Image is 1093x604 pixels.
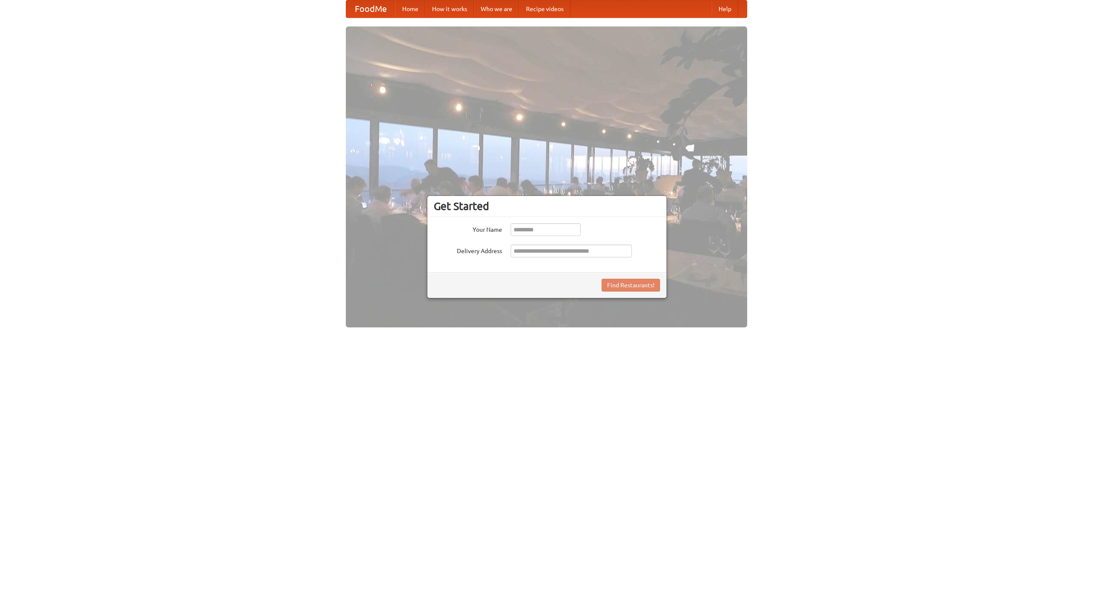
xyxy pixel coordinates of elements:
a: Home [395,0,425,18]
a: FoodMe [346,0,395,18]
a: Who we are [474,0,519,18]
a: Recipe videos [519,0,570,18]
h3: Get Started [434,200,660,213]
button: Find Restaurants! [602,279,660,292]
a: How it works [425,0,474,18]
label: Delivery Address [434,245,502,255]
a: Help [712,0,738,18]
label: Your Name [434,223,502,234]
